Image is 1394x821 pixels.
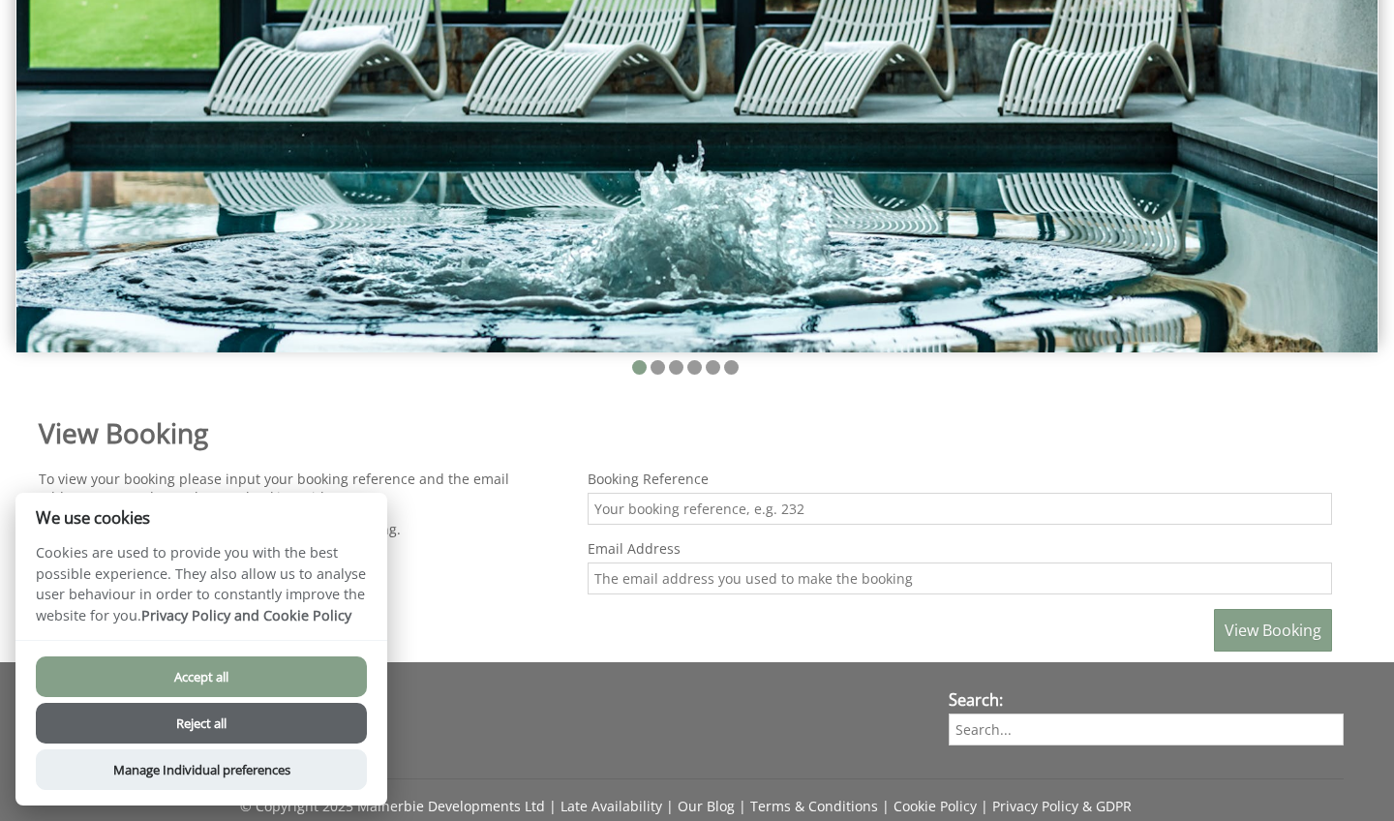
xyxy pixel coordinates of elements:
input: The email address you used to make the booking [588,563,1332,594]
h2: We use cookies [15,508,387,527]
a: Terms & Conditions [750,797,878,815]
h3: Search: [949,689,1344,711]
a: Privacy Policy and Cookie Policy [141,606,351,624]
span: | [882,797,890,815]
span: | [739,797,746,815]
a: Cookie Policy [894,797,977,815]
h1: View Booking [39,414,1332,451]
a: Our Blog [678,797,735,815]
a: Late Availability [561,797,662,815]
label: Booking Reference [588,470,1332,488]
span: View Booking [1225,620,1321,641]
a: Privacy Policy & GDPR [992,797,1132,815]
input: Your booking reference, e.g. 232 [588,493,1332,525]
span: | [666,797,674,815]
p: Cookies are used to provide you with the best possible experience. They also allow us to analyse ... [15,542,387,640]
button: View Booking [1214,609,1332,652]
label: Email Address [588,539,1332,558]
input: Search... [949,714,1344,745]
button: Reject all [36,703,367,744]
span: | [549,797,557,815]
button: Accept all [36,656,367,697]
button: Manage Individual preferences [36,749,367,790]
p: To view your booking please input your booking reference and the email address you used to make y... [39,470,564,506]
h3: Connect with us: [27,697,923,718]
span: | [981,797,988,815]
a: © Copyright 2025 Malherbie Developments Ltd [240,797,545,815]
